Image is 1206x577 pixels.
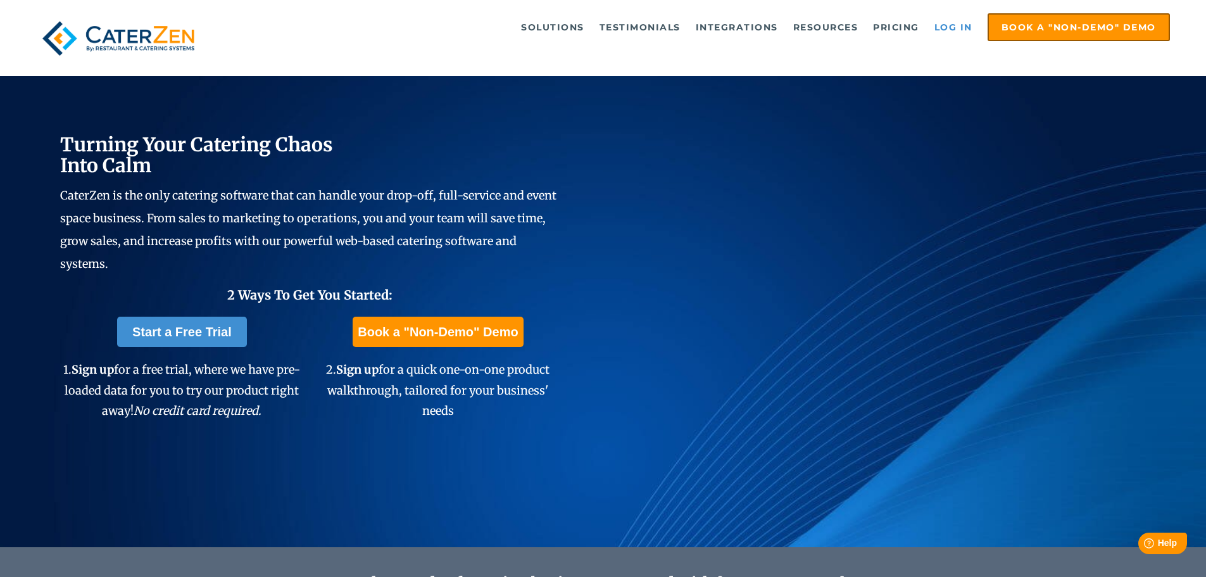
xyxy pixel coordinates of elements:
[230,13,1170,41] div: Navigation Menu
[336,362,379,377] span: Sign up
[60,188,556,271] span: CaterZen is the only catering software that can handle your drop-off, full-service and event spac...
[593,15,687,40] a: Testimonials
[515,15,591,40] a: Solutions
[117,317,247,347] a: Start a Free Trial
[689,15,784,40] a: Integrations
[60,132,333,177] span: Turning Your Catering Chaos Into Calm
[787,15,865,40] a: Resources
[928,15,979,40] a: Log in
[227,287,393,303] span: 2 Ways To Get You Started:
[72,362,114,377] span: Sign up
[36,13,201,63] img: caterzen
[326,362,550,418] span: 2. for a quick one-on-one product walkthrough, tailored for your business' needs
[63,362,300,418] span: 1. for a free trial, where we have pre-loaded data for you to try our product right away!
[353,317,523,347] a: Book a "Non-Demo" Demo
[1093,528,1192,563] iframe: Help widget launcher
[867,15,926,40] a: Pricing
[134,403,261,418] em: No credit card required.
[988,13,1170,41] a: Book a "Non-Demo" Demo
